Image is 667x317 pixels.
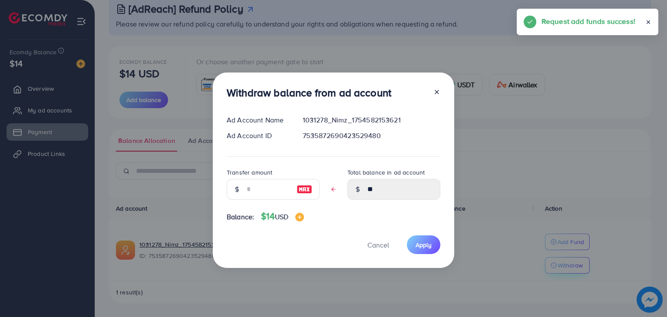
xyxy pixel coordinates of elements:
[295,213,304,221] img: image
[357,235,400,254] button: Cancel
[416,241,432,249] span: Apply
[347,168,425,177] label: Total balance in ad account
[227,86,391,99] h3: Withdraw balance from ad account
[227,168,272,177] label: Transfer amount
[227,212,254,222] span: Balance:
[296,115,447,125] div: 1031278_Nimz_1754582153621
[296,131,447,141] div: 7535872690423529480
[367,240,389,250] span: Cancel
[542,16,635,27] h5: Request add funds success!
[297,184,312,195] img: image
[407,235,440,254] button: Apply
[261,211,304,222] h4: $14
[275,212,288,221] span: USD
[220,115,296,125] div: Ad Account Name
[220,131,296,141] div: Ad Account ID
